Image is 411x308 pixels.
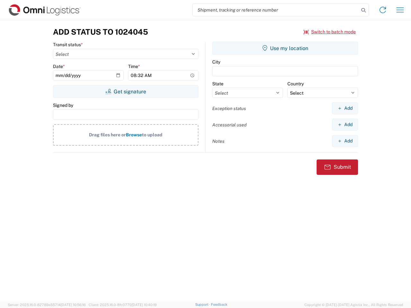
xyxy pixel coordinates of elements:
[304,302,403,308] span: Copyright © [DATE]-[DATE] Agistix Inc., All Rights Reserved
[287,81,304,87] label: Country
[211,303,227,306] a: Feedback
[195,303,211,306] a: Support
[128,64,140,69] label: Time
[332,102,358,114] button: Add
[126,132,142,137] span: Browse
[212,81,223,87] label: State
[53,102,73,108] label: Signed by
[212,138,224,144] label: Notes
[142,132,162,137] span: to upload
[53,64,65,69] label: Date
[53,85,198,98] button: Get signature
[332,135,358,147] button: Add
[89,132,126,137] span: Drag files here or
[212,106,246,111] label: Exception status
[212,42,358,55] button: Use my location
[212,59,220,65] label: City
[303,27,356,37] button: Switch to batch mode
[193,4,359,16] input: Shipment, tracking or reference number
[212,122,247,128] label: Accessorial used
[61,303,86,307] span: [DATE] 10:56:16
[132,303,157,307] span: [DATE] 10:40:19
[53,27,148,37] h3: Add Status to 1024045
[8,303,86,307] span: Server: 2025.16.0-82789e55714
[332,119,358,131] button: Add
[53,42,83,47] label: Transit status
[317,159,358,175] button: Submit
[89,303,157,307] span: Client: 2025.16.0-8fc0770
